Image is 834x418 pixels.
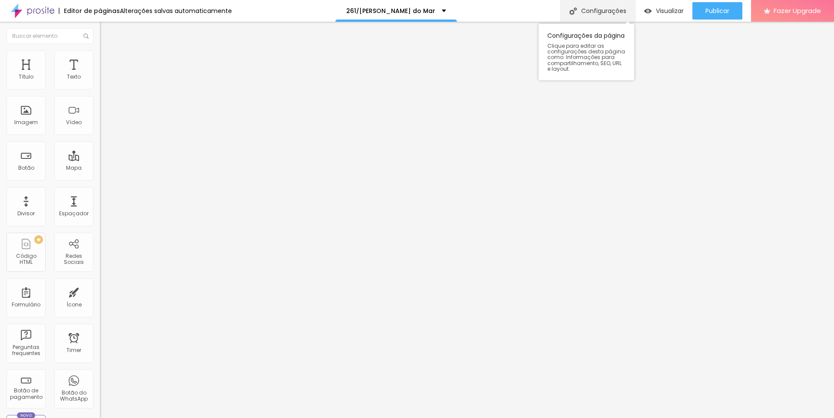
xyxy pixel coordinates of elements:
[59,211,89,217] div: Espaçador
[7,28,93,44] input: Buscar elemento
[66,347,81,353] div: Timer
[17,211,35,217] div: Divisor
[59,8,120,14] div: Editor de páginas
[9,388,43,400] div: Botão de pagamento
[635,2,692,20] button: Visualizar
[9,253,43,266] div: Código HTML
[9,344,43,357] div: Perguntas frequentes
[66,302,82,308] div: Ícone
[705,7,729,14] span: Publicar
[692,2,742,20] button: Publicar
[539,24,634,80] div: Configurações da página
[12,302,40,308] div: Formulário
[120,8,232,14] div: Alterações salvas automaticamente
[547,43,625,72] span: Clique para editar as configurações desta página como: Informações para compartilhamento, SEO, UR...
[56,253,91,266] div: Redes Sociais
[56,390,91,402] div: Botão do WhatsApp
[19,74,33,80] div: Título
[14,119,38,125] div: Imagem
[83,33,89,39] img: Icone
[66,119,82,125] div: Vídeo
[569,7,577,15] img: Icone
[346,8,435,14] p: 261/[PERSON_NAME] do Mar
[67,74,81,80] div: Texto
[656,7,684,14] span: Visualizar
[644,7,652,15] img: view-1.svg
[774,7,821,14] span: Fazer Upgrade
[66,165,82,171] div: Mapa
[18,165,34,171] div: Botão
